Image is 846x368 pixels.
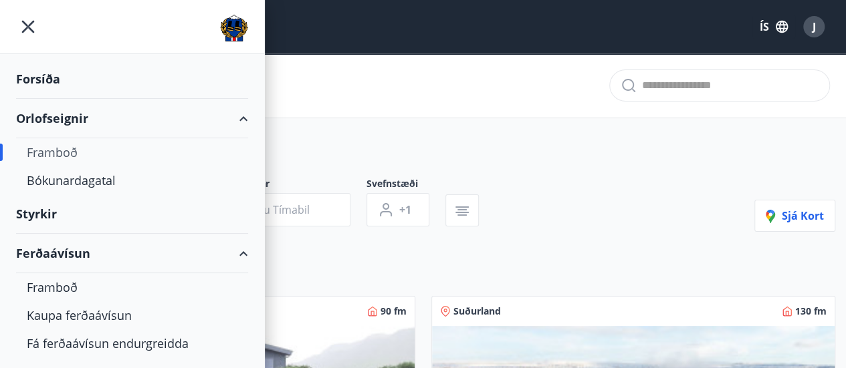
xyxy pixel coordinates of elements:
img: union_logo [220,15,248,41]
button: menu [16,15,40,39]
div: Kaupa ferðaávísun [27,301,237,329]
span: Suðurland [453,305,501,318]
div: Fá ferðaávísun endurgreidda [27,329,237,357]
span: 130 fm [795,305,827,318]
div: Styrkir [16,194,248,234]
div: Framboð [27,273,237,301]
button: ÍS [752,15,795,39]
button: Veldu tímabil [209,193,350,226]
span: Dagsetningar [209,177,366,193]
span: J [813,19,816,34]
span: Sjá kort [766,208,824,223]
span: Veldu tímabil [241,202,310,217]
div: Orlofseignir [16,99,248,138]
button: Sjá kort [754,200,835,232]
button: J [798,11,830,43]
button: +1 [366,193,429,226]
div: Ferðaávísun [16,234,248,273]
div: Bókunardagatal [27,166,237,194]
div: Framboð [27,138,237,166]
span: Svefnstæði [366,177,445,193]
span: +1 [399,202,411,217]
div: Forsíða [16,59,248,99]
span: 90 fm [381,305,407,318]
